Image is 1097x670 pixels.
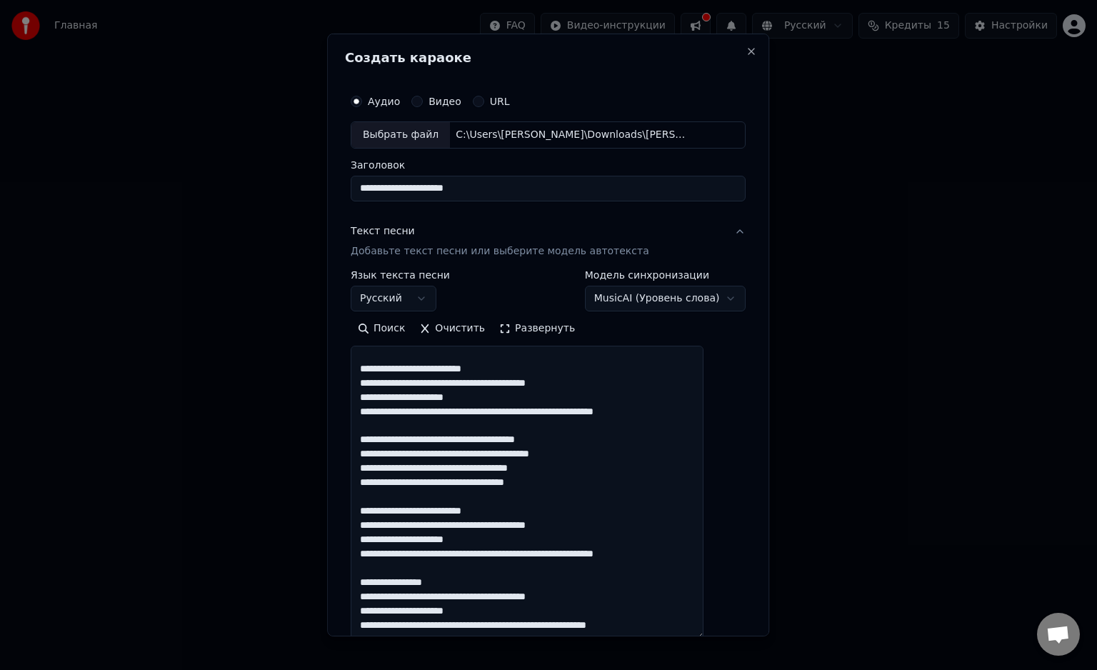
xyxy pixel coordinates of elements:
[351,270,746,651] div: Текст песниДобавьте текст песни или выберите модель автотекста
[345,51,751,64] h2: Создать караоке
[429,96,461,106] label: Видео
[351,270,450,280] label: Язык текста песни
[490,96,510,106] label: URL
[450,128,693,142] div: C:\Users\[PERSON_NAME]\Downloads\[PERSON_NAME].mp3
[351,317,412,340] button: Поиск
[351,122,450,148] div: Выбрать файл
[368,96,400,106] label: Аудио
[351,224,415,239] div: Текст песни
[492,317,582,340] button: Развернуть
[351,244,649,259] p: Добавьте текст песни или выберите модель автотекста
[351,160,746,170] label: Заголовок
[351,213,746,270] button: Текст песниДобавьте текст песни или выберите модель автотекста
[585,270,746,280] label: Модель синхронизации
[413,317,493,340] button: Очистить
